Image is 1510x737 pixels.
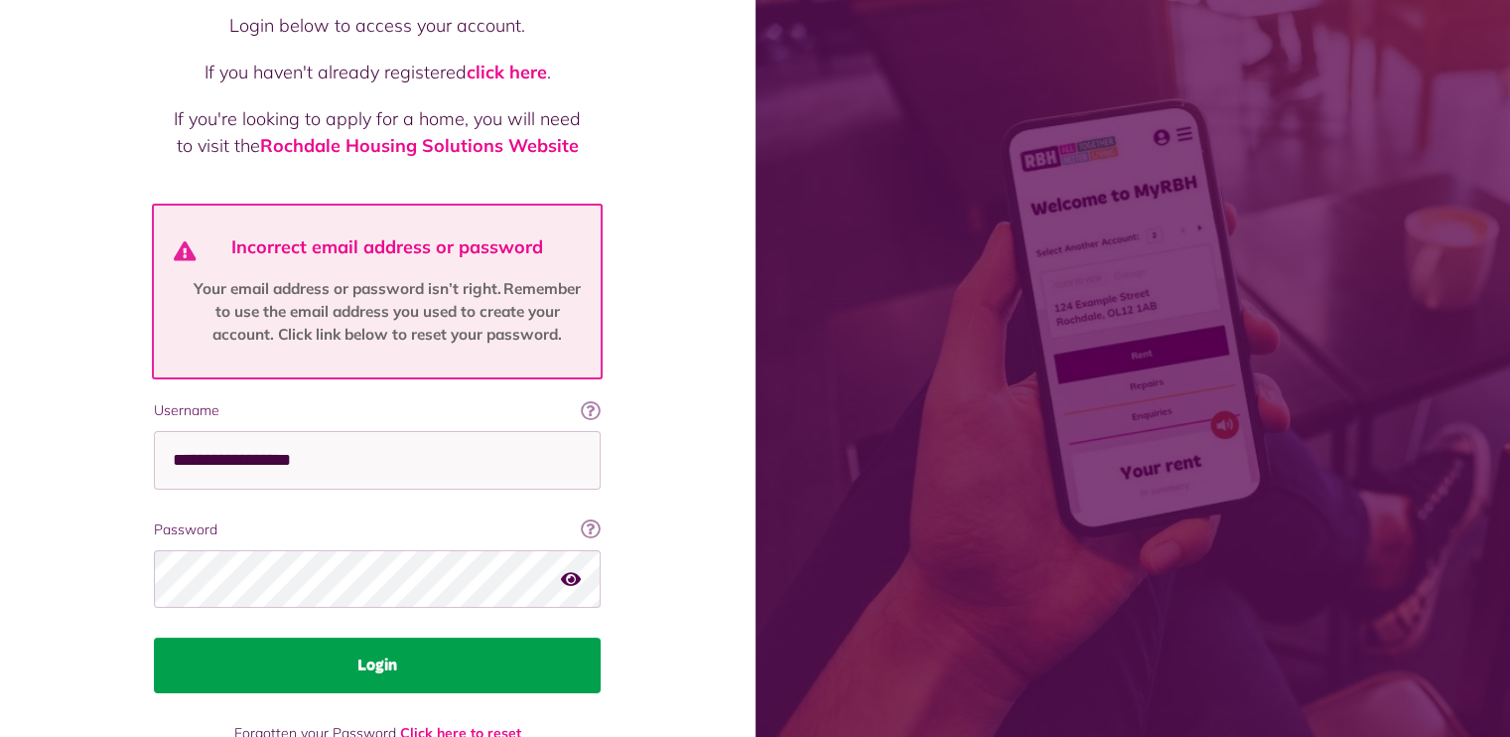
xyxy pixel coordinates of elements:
[154,638,601,693] button: Login
[186,236,590,258] h4: Incorrect email address or password
[154,400,601,421] label: Username
[154,519,601,540] label: Password
[467,61,547,83] a: click here
[174,12,581,39] p: Login below to access your account.
[174,59,581,85] p: If you haven't already registered .
[260,134,579,157] a: Rochdale Housing Solutions Website
[186,278,590,347] p: Your email address or password isn’t right. Remember to use the email address you used to create ...
[174,105,581,159] p: If you're looking to apply for a home, you will need to visit the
